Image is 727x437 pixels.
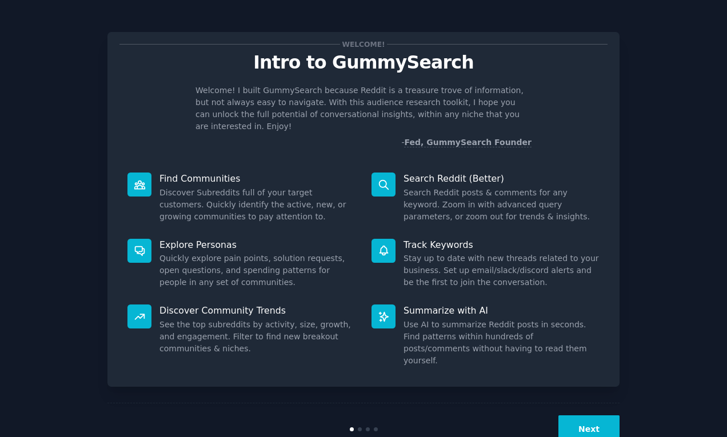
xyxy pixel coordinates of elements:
[340,38,387,50] span: Welcome!
[404,252,600,288] dd: Stay up to date with new threads related to your business. Set up email/slack/discord alerts and ...
[401,137,532,149] div: -
[159,239,355,251] p: Explore Personas
[404,187,600,223] dd: Search Reddit posts & comments for any keyword. Zoom in with advanced query parameters, or zoom o...
[404,319,600,367] dd: Use AI to summarize Reddit posts in seconds. Find patterns within hundreds of posts/comments with...
[159,187,355,223] dd: Discover Subreddits full of your target customers. Quickly identify the active, new, or growing c...
[404,304,600,316] p: Summarize with AI
[159,252,355,288] dd: Quickly explore pain points, solution requests, open questions, and spending patterns for people ...
[404,173,600,185] p: Search Reddit (Better)
[159,173,355,185] p: Find Communities
[404,138,532,147] a: Fed, GummySearch Founder
[195,85,532,133] p: Welcome! I built GummySearch because Reddit is a treasure trove of information, but not always ea...
[404,239,600,251] p: Track Keywords
[159,319,355,355] dd: See the top subreddits by activity, size, growth, and engagement. Filter to find new breakout com...
[159,304,355,316] p: Discover Community Trends
[119,53,608,73] p: Intro to GummySearch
